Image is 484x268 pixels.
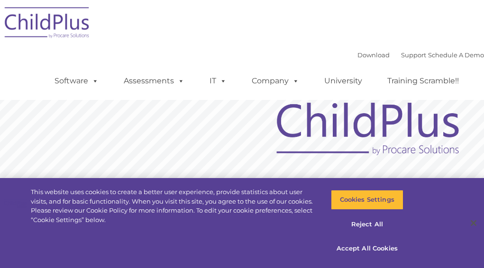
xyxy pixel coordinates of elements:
a: Software [45,71,108,90]
button: Close [463,213,484,233]
a: Assessments [114,71,194,90]
a: University [315,71,372,90]
a: Download [357,51,390,59]
div: This website uses cookies to create a better user experience, provide statistics about user visit... [31,188,316,224]
button: Cookies Settings [331,190,403,210]
a: IT [200,71,236,90]
a: Company [242,71,309,90]
button: Reject All [331,214,403,234]
a: Schedule A Demo [428,51,484,59]
button: Accept All Cookies [331,239,403,259]
a: Training Scramble!! [378,71,468,90]
font: | [357,51,484,59]
a: Support [401,51,426,59]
